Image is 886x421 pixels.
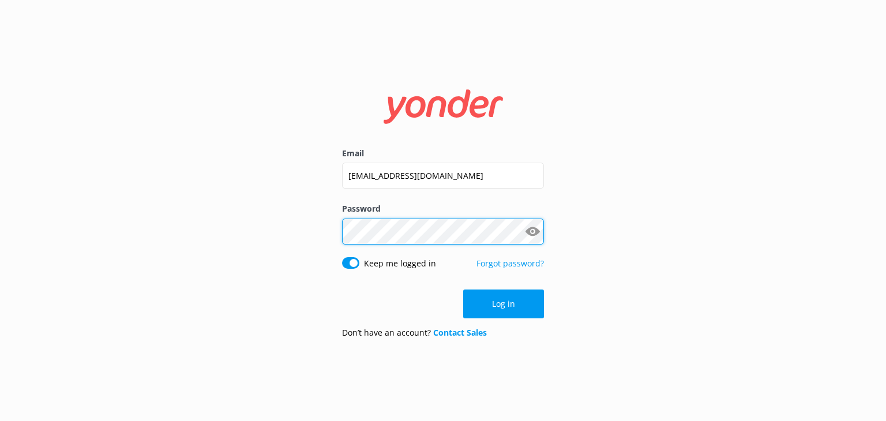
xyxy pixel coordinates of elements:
button: Log in [463,290,544,318]
label: Password [342,202,544,215]
label: Email [342,147,544,160]
a: Contact Sales [433,327,487,338]
button: Show password [521,220,544,243]
label: Keep me logged in [364,257,436,270]
a: Forgot password? [476,258,544,269]
p: Don’t have an account? [342,326,487,339]
input: user@emailaddress.com [342,163,544,189]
